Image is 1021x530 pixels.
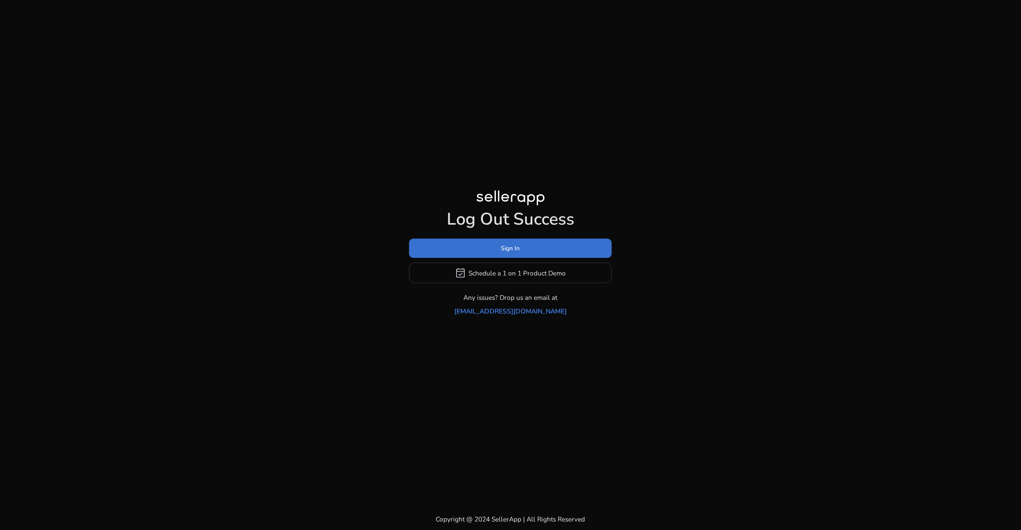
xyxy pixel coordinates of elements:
button: event_availableSchedule a 1 on 1 Product Demo [409,263,612,283]
span: Sign In [501,244,520,253]
h1: Log Out Success [409,209,612,230]
p: Any issues? Drop us an email at [464,293,558,302]
span: event_available [455,267,466,278]
a: [EMAIL_ADDRESS][DOMAIN_NAME] [454,306,567,316]
button: Sign In [409,239,612,258]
